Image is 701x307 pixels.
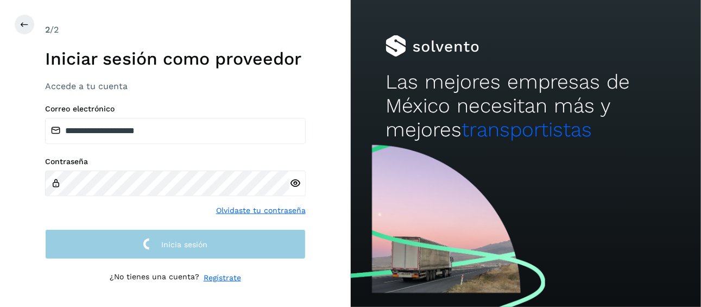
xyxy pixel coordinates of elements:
[45,48,306,69] h1: Iniciar sesión como proveedor
[216,205,306,216] a: Olvidaste tu contraseña
[45,104,306,114] label: Correo electrónico
[386,70,666,142] h2: Las mejores empresas de México necesitan más y mejores
[45,157,306,166] label: Contraseña
[110,272,199,284] p: ¿No tienes una cuenta?
[45,81,306,91] h3: Accede a tu cuenta
[161,241,207,248] span: Inicia sesión
[45,229,306,259] button: Inicia sesión
[462,118,592,141] span: transportistas
[204,272,241,284] a: Regístrate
